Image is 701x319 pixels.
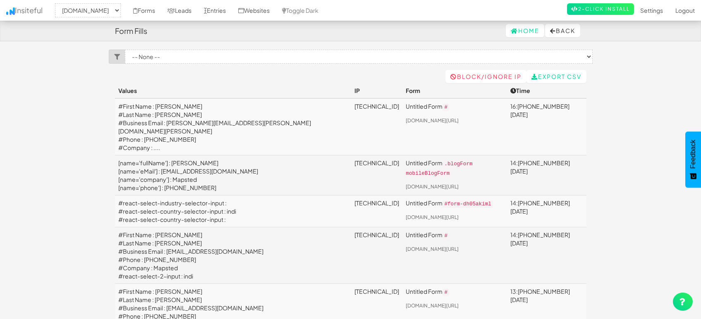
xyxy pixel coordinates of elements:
[406,159,504,178] p: Untitled Form
[354,288,399,295] a: [TECHNICAL_ID]
[406,246,459,252] a: [DOMAIN_NAME][URL]
[507,98,586,155] td: 16:[PHONE_NUMBER][DATE]
[406,231,504,240] p: Untitled Form
[443,289,449,296] code: #
[115,227,352,284] td: #First Name : [PERSON_NAME] #Last Name : [PERSON_NAME] #Business Email : [EMAIL_ADDRESS][DOMAIN_N...
[354,159,399,167] a: [TECHNICAL_ID]
[351,83,402,98] th: IP
[354,231,399,238] a: [TECHNICAL_ID]
[507,227,586,284] td: 14:[PHONE_NUMBER][DATE]
[406,287,504,297] p: Untitled Form
[115,155,352,195] td: [name='fullName'] : [PERSON_NAME] [name='eMail'] : [EMAIL_ADDRESS][DOMAIN_NAME] [name='company'] ...
[545,24,580,37] button: Back
[507,83,586,98] th: Time
[406,160,472,177] code: .blogForm mobileBlogForm
[115,83,352,98] th: Values
[406,183,459,190] a: [DOMAIN_NAME][URL]
[445,70,526,83] a: Block/Ignore IP
[406,302,459,309] a: [DOMAIN_NAME][URL]
[406,199,504,208] p: Untitled Form
[506,24,544,37] a: Home
[406,102,504,112] p: Untitled Form
[402,83,507,98] th: Form
[443,104,449,111] code: #
[507,195,586,227] td: 14:[PHONE_NUMBER][DATE]
[443,200,493,208] code: #form-dh05akiml
[115,195,352,227] td: #react-select-industry-selector-input : #react-select-country-selector-input : indi #react-select...
[115,98,352,155] td: #First Name : [PERSON_NAME] #Last Name : [PERSON_NAME] #Business Email : [PERSON_NAME][EMAIL_ADDR...
[406,214,459,220] a: [DOMAIN_NAME][URL]
[354,199,399,207] a: [TECHNICAL_ID]
[685,131,701,188] button: Feedback - Show survey
[115,27,147,35] h4: Form Fills
[526,70,586,83] a: Export CSV
[443,232,449,240] code: #
[507,155,586,195] td: 14:[PHONE_NUMBER][DATE]
[6,7,15,15] img: icon.png
[689,140,697,169] span: Feedback
[567,3,634,15] a: 2-Click Install
[406,117,459,124] a: [DOMAIN_NAME][URL]
[354,102,399,110] a: [TECHNICAL_ID]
